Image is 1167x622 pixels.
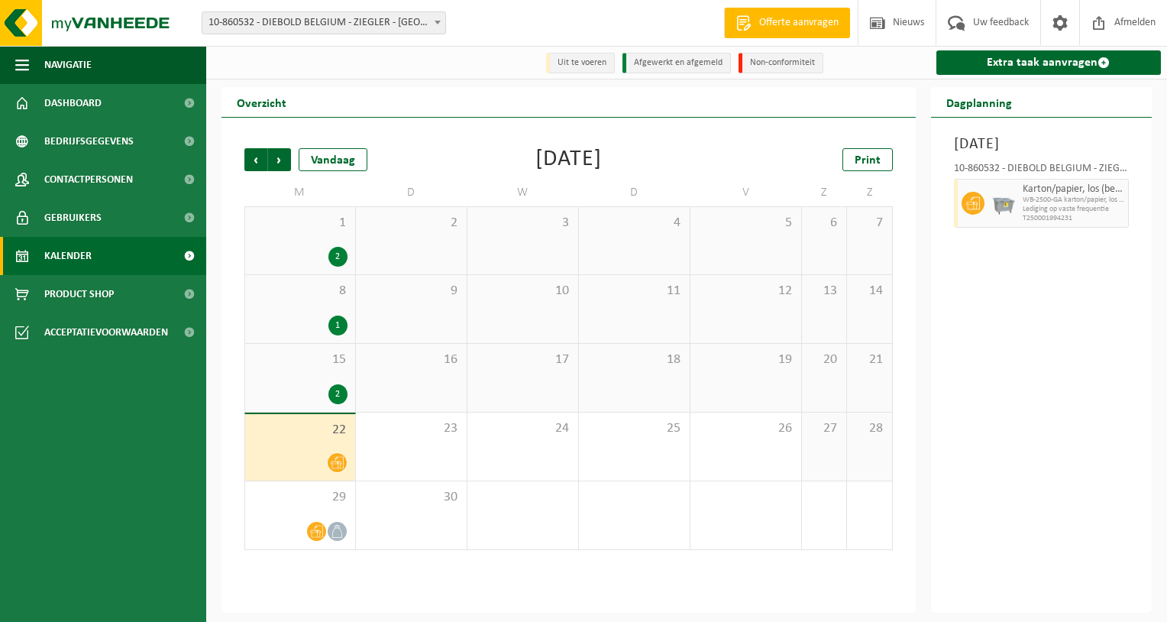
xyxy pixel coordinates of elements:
[253,215,348,232] span: 1
[44,199,102,237] span: Gebruikers
[546,53,615,73] li: Uit te voeren
[253,422,348,439] span: 22
[299,148,367,171] div: Vandaag
[328,247,348,267] div: 2
[810,420,839,437] span: 27
[475,283,571,300] span: 10
[802,179,847,206] td: Z
[364,420,459,437] span: 23
[992,192,1015,215] img: WB-2500-GAL-GY-01
[44,46,92,84] span: Navigatie
[587,420,682,437] span: 25
[253,489,348,506] span: 29
[587,351,682,368] span: 18
[810,215,839,232] span: 6
[202,12,445,34] span: 10-860532 - DIEBOLD BELGIUM - ZIEGLER - AALST
[44,275,114,313] span: Product Shop
[698,283,794,300] span: 12
[579,179,690,206] td: D
[855,283,884,300] span: 14
[855,215,884,232] span: 7
[475,420,571,437] span: 24
[855,154,881,167] span: Print
[44,237,92,275] span: Kalender
[698,420,794,437] span: 26
[855,420,884,437] span: 28
[739,53,823,73] li: Non-conformiteit
[847,179,892,206] td: Z
[1023,214,1125,223] span: T250001994231
[328,384,348,404] div: 2
[931,87,1027,117] h2: Dagplanning
[755,15,842,31] span: Offerte aanvragen
[44,84,102,122] span: Dashboard
[364,283,459,300] span: 9
[364,351,459,368] span: 16
[44,122,134,160] span: Bedrijfsgegevens
[622,53,731,73] li: Afgewerkt en afgemeld
[810,351,839,368] span: 20
[698,215,794,232] span: 5
[698,351,794,368] span: 19
[954,133,1130,156] h3: [DATE]
[855,351,884,368] span: 21
[936,50,1162,75] a: Extra taak aanvragen
[1023,183,1125,196] span: Karton/papier, los (bedrijven)
[364,489,459,506] span: 30
[244,148,267,171] span: Vorige
[724,8,850,38] a: Offerte aanvragen
[328,316,348,335] div: 1
[954,164,1130,179] div: 10-860532 - DIEBOLD BELGIUM - ZIEGLER - [GEOGRAPHIC_DATA]
[587,283,682,300] span: 11
[244,179,356,206] td: M
[44,313,168,351] span: Acceptatievoorwaarden
[364,215,459,232] span: 2
[475,215,571,232] span: 3
[587,215,682,232] span: 4
[44,160,133,199] span: Contactpersonen
[690,179,802,206] td: V
[475,351,571,368] span: 17
[221,87,302,117] h2: Overzicht
[253,351,348,368] span: 15
[810,283,839,300] span: 13
[202,11,446,34] span: 10-860532 - DIEBOLD BELGIUM - ZIEGLER - AALST
[842,148,893,171] a: Print
[535,148,602,171] div: [DATE]
[268,148,291,171] span: Volgende
[1023,196,1125,205] span: WB-2500-GA karton/papier, los (bedrijven)
[1023,205,1125,214] span: Lediging op vaste frequentie
[467,179,579,206] td: W
[356,179,467,206] td: D
[253,283,348,300] span: 8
